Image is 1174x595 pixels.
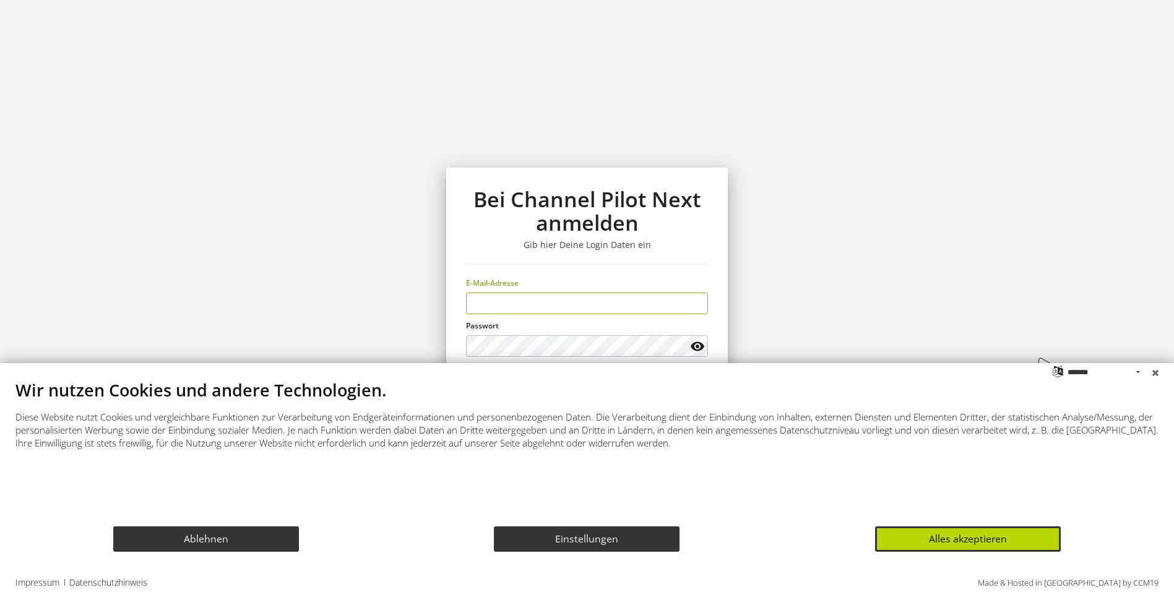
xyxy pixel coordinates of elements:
button: Einstellungen [494,526,680,552]
h1: Bei Channel Pilot Next anmelden [466,187,708,235]
a: Made & Hosted in [GEOGRAPHIC_DATA] by CCM19 [978,577,1159,588]
div: Wir nutzen Cookies und andere Technologien. [15,382,1159,398]
button: Schließen [1146,363,1165,382]
label: Sprache auswählen [1051,364,1064,377]
div: Diese Website nutzt Cookies und vergleichbare Funktionen zur Verarbeitung von Endgeräteinformatio... [15,411,1159,450]
a: Datenschutzhinweis [69,576,147,589]
button: Alles akzeptieren [875,526,1061,552]
span: E-Mail-Adresse [466,278,519,288]
span: Passwort [466,320,499,331]
button: Ablehnen [113,526,299,552]
h3: Gib hier Deine Login Daten ein [466,239,708,250]
select: Sprache auswählen [1068,363,1146,381]
a: Impressum [15,576,59,589]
